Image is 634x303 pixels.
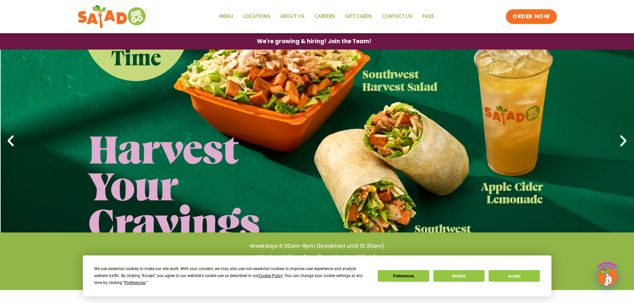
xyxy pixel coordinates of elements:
[13,242,621,250] h4: Weekdays 6:30am-9pm (breakfast until 10:30am)
[489,270,540,282] button: Accept
[238,9,275,24] a: Locations
[214,9,238,24] a: Menu
[94,265,370,286] div: We use essential cookies to make our site work. With your consent, we may also use non-essential ...
[214,9,439,24] nav: Menu
[378,270,429,282] button: Preferences
[259,273,283,278] span: Cookie Policy
[377,9,417,24] a: Contact Us
[247,34,381,49] a: We're growing & hiring! Join the Team!
[433,270,485,282] button: Decline
[83,255,551,296] div: Cookie Consent Prompt
[275,9,310,24] a: About Us
[340,9,377,24] a: GIFT CARDS
[513,13,550,21] span: ORDER NOW
[13,253,621,260] h4: Weekends 7am-9pm (breakfast until 11am)
[506,9,556,24] a: ORDER NOW
[310,9,340,24] a: Careers
[124,280,145,285] span: Preferences
[78,3,148,30] img: new-SAG-logo-768×292
[257,39,371,44] span: We're growing & hiring! Join the Team!
[417,9,439,24] a: FAQs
